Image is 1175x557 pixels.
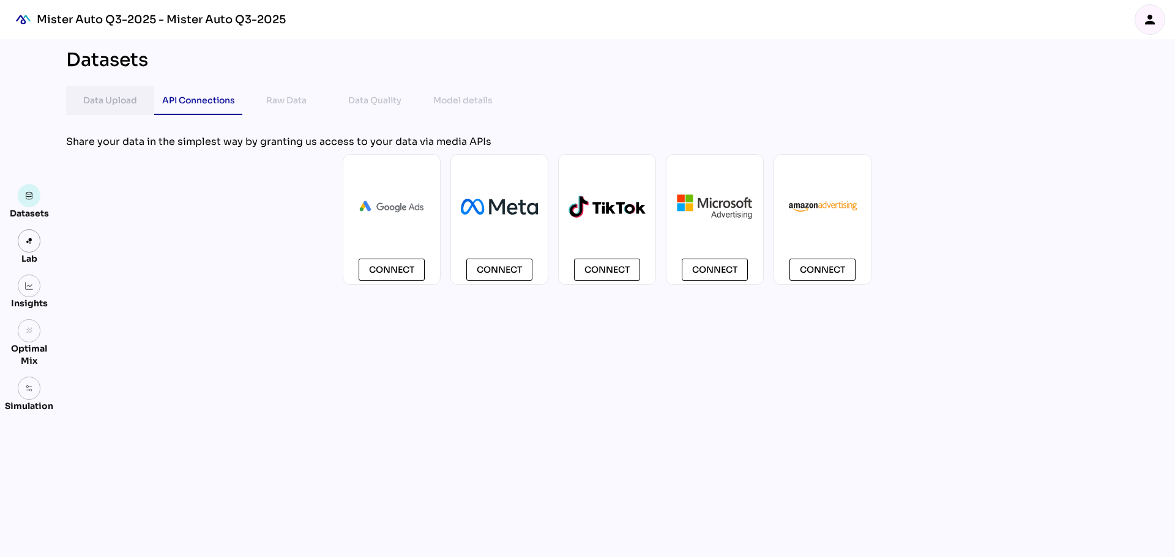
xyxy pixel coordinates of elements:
button: Connect [682,259,748,281]
img: AmazonAdvertising.webp [784,199,861,215]
div: Lab [16,253,43,265]
button: Connect [466,259,532,281]
span: Connect [800,262,845,277]
button: Connect [789,259,856,281]
button: Connect [359,259,425,281]
img: logo-tiktok-2.svg [569,196,646,218]
i: person [1143,12,1157,27]
img: Meta_Platforms.svg [461,199,538,214]
div: Simulation [5,400,53,412]
img: microsoft.png [676,193,753,219]
img: settings.svg [25,384,34,393]
div: Data Upload [83,93,137,108]
div: mediaROI [10,6,37,33]
div: Model details [433,93,493,108]
div: Optimal Mix [5,342,53,367]
button: Connect [574,259,640,281]
div: Insights [11,297,48,309]
div: Datasets [66,49,148,71]
div: Share your data in the simplest way by granting us access to your data via media APIs [66,135,1148,149]
div: Data Quality [348,93,401,108]
span: Connect [369,262,414,277]
img: data.svg [25,191,34,200]
div: API Connections [162,93,235,108]
span: Connect [584,262,630,277]
img: graph.svg [25,282,34,290]
img: lab.svg [25,237,34,245]
span: Connect [477,262,522,277]
div: Raw Data [266,93,307,108]
i: grain [25,326,34,335]
div: Mister Auto Q3-2025 - Mister Auto Q3-2025 [37,12,286,27]
span: Connect [692,262,737,277]
div: Datasets [10,207,49,219]
img: Ads_logo_horizontal.png [353,194,430,219]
